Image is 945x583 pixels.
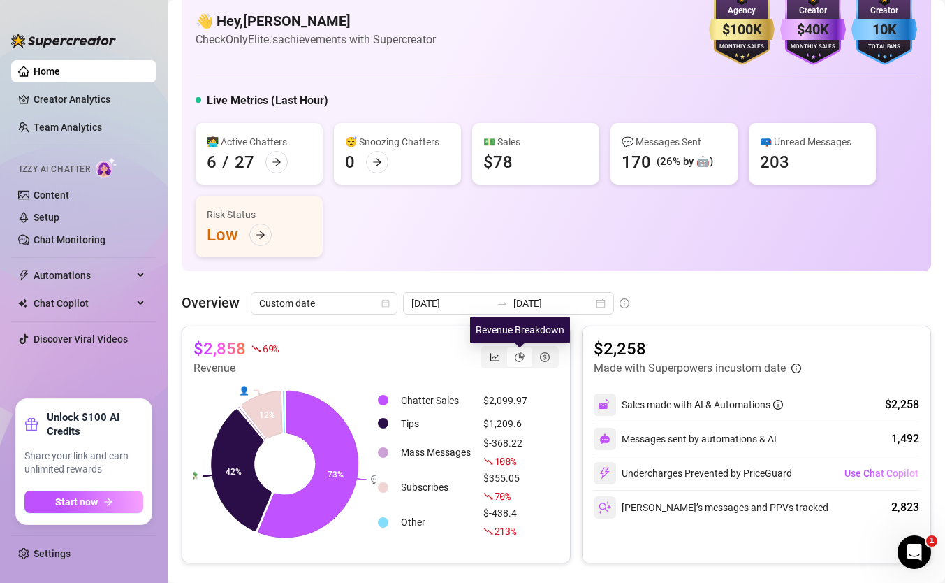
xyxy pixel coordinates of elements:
div: segmented control [481,346,559,368]
div: 📪 Unread Messages [760,134,865,150]
h4: 👋 Hey, [PERSON_NAME] [196,11,436,31]
span: info-circle [791,364,801,373]
span: arrow-right [256,230,265,240]
span: Start now [55,496,98,508]
img: logo-BBDzfeDw.svg [11,34,116,48]
span: fall [483,491,493,501]
input: Start date [411,296,491,311]
td: Chatter Sales [395,389,476,411]
td: Other [395,505,476,539]
a: Setup [34,212,59,223]
div: 💵 Sales [483,134,588,150]
div: Creator [780,4,846,17]
span: calendar [381,299,390,308]
div: (26% by 🤖) [657,154,713,171]
td: Tips [395,412,476,434]
div: Agency [709,4,775,17]
a: Team Analytics [34,122,102,133]
a: Content [34,189,69,201]
div: Undercharges Prevented by PriceGuard [594,462,792,484]
div: $2,099.97 [483,393,527,408]
span: Share your link and earn unlimited rewards [24,449,143,477]
article: $2,858 [193,338,246,360]
div: Monthly Sales [709,43,775,52]
span: fall [483,456,493,466]
div: 0 [345,151,355,173]
span: Izzy AI Chatter [20,163,90,176]
span: 108 % [495,454,516,468]
span: fall [251,344,261,354]
span: info-circle [773,400,783,410]
article: Check OnlyElite.'s achievements with Supercreator [196,31,436,48]
td: Mass Messages [395,436,476,469]
div: 170 [622,151,651,173]
img: Chat Copilot [18,298,27,308]
td: Subscribes [395,470,476,504]
article: Made with Superpowers in custom date [594,360,786,377]
span: fall [483,526,493,536]
span: to [497,298,508,309]
div: 1,492 [891,431,919,447]
span: pie-chart [515,352,525,362]
img: svg%3e [599,398,611,411]
span: Automations [34,264,133,287]
span: gift [24,417,38,431]
div: Revenue Breakdown [470,317,570,343]
span: thunderbolt [18,270,29,281]
div: 10K [851,19,917,41]
span: 213 % [495,524,516,538]
text: 💬 [371,474,381,484]
img: svg%3e [599,433,610,445]
span: info-circle [620,298,629,308]
article: Revenue [193,360,279,377]
span: Use Chat Copilot [844,468,918,479]
iframe: Intercom live chat [898,535,931,569]
span: arrow-right [272,157,281,167]
div: $-368.22 [483,436,527,469]
a: Home [34,66,60,77]
span: dollar-circle [540,352,550,362]
button: Start nowarrow-right [24,491,143,513]
span: 70 % [495,489,511,503]
div: Risk Status [207,207,312,222]
img: svg%3e [599,467,611,480]
div: $1,209.6 [483,416,527,431]
div: $40K [780,19,846,41]
div: Sales made with AI & Automations [622,397,783,412]
div: 👩‍💻 Active Chatters [207,134,312,150]
span: swap-right [497,298,508,309]
div: 💬 Messages Sent [622,134,726,150]
span: arrow-right [103,497,113,507]
span: arrow-right [372,157,382,167]
div: [PERSON_NAME]’s messages and PPVs tracked [594,496,828,519]
div: $100K [709,19,775,41]
img: AI Chatter [96,157,117,178]
div: Creator [851,4,917,17]
img: svg%3e [599,501,611,514]
input: End date [513,296,593,311]
article: $2,258 [594,338,801,360]
text: 👤 [239,385,249,396]
span: line-chart [490,352,499,362]
text: 💸 [188,470,198,481]
span: Chat Copilot [34,292,133,315]
div: 27 [235,151,254,173]
span: 69 % [263,342,279,355]
div: $355.05 [483,470,527,504]
a: Chat Monitoring [34,234,105,245]
a: Creator Analytics [34,88,145,110]
div: 6 [207,151,217,173]
button: Use Chat Copilot [844,462,919,484]
span: Custom date [259,293,389,314]
a: Settings [34,548,71,559]
div: Total Fans [851,43,917,52]
div: 203 [760,151,789,173]
div: $2,258 [885,396,919,413]
div: Messages sent by automations & AI [594,428,777,450]
article: Overview [182,292,240,313]
div: $78 [483,151,513,173]
a: Discover Viral Videos [34,333,128,345]
div: 2,823 [891,499,919,516]
strong: Unlock $100 AI Credits [47,410,143,438]
div: 😴 Snoozing Chatters [345,134,450,150]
